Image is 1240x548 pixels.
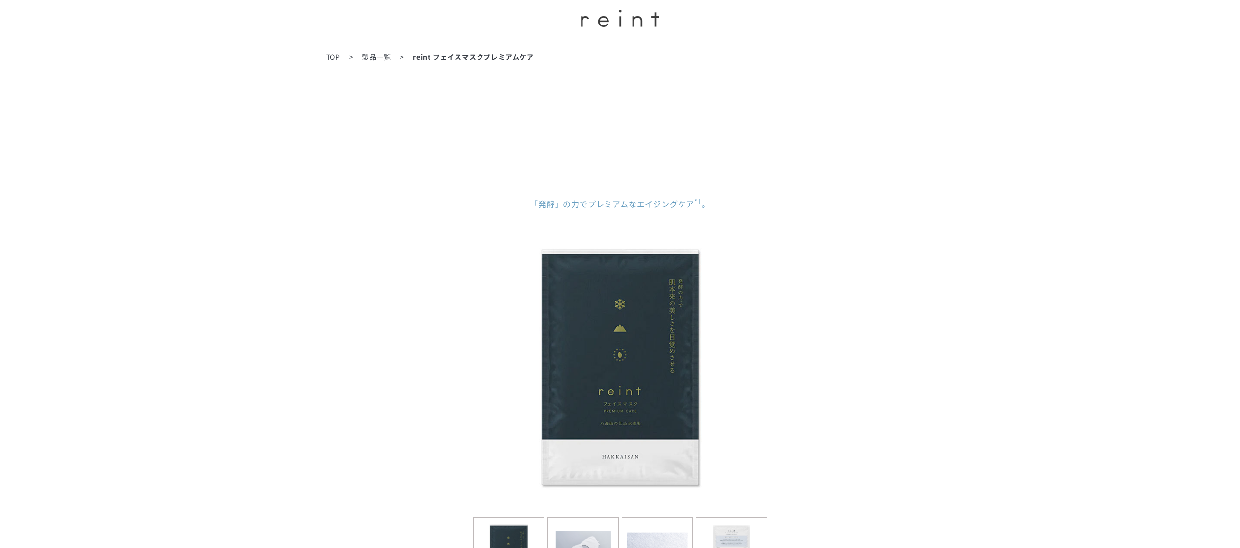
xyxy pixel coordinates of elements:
[424,197,816,210] dd: 「発酵」の力で プレミアムなエイジングケア 。
[326,52,340,62] a: TOP
[581,10,659,27] img: ロゴ
[362,52,391,62] a: 製品一覧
